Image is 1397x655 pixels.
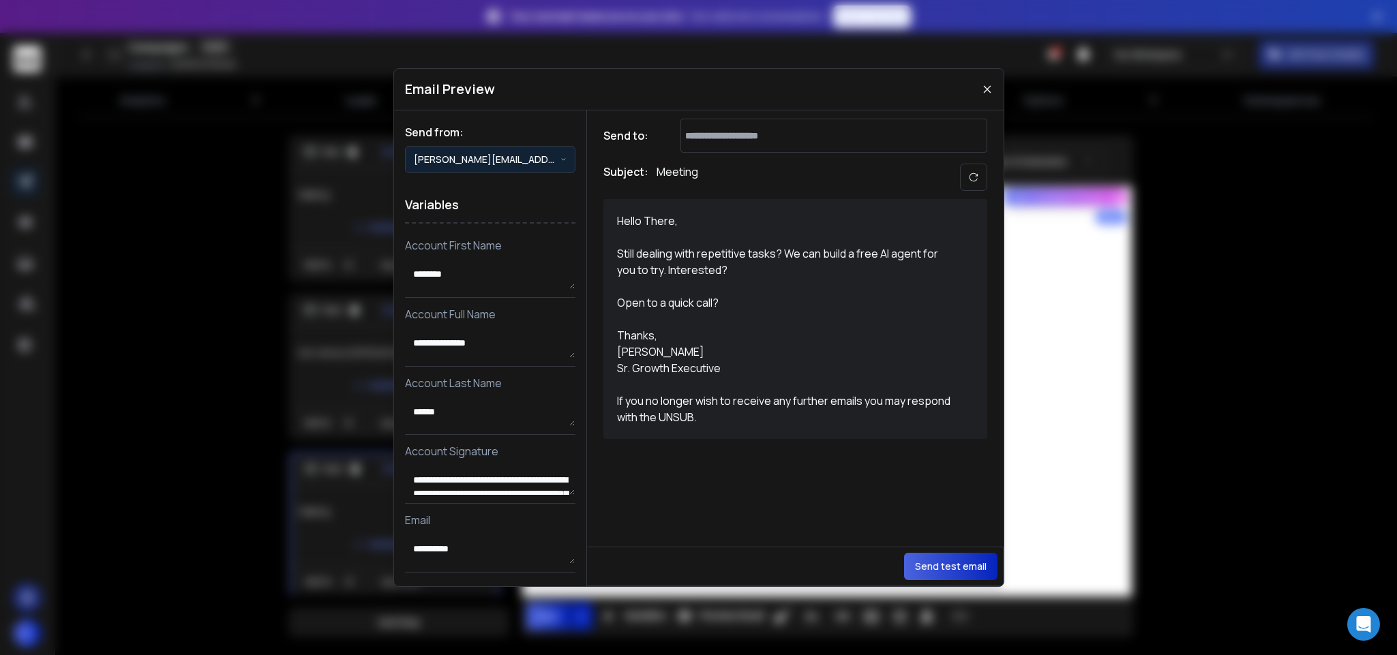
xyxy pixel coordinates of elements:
[617,327,958,344] div: Thanks,
[603,127,658,144] h1: Send to:
[617,360,958,376] div: Sr. Growth Executive
[405,443,575,459] p: Account Signature
[617,344,958,360] div: [PERSON_NAME]
[657,164,698,191] p: Meeting
[405,512,575,528] p: Email
[405,80,495,99] h1: Email Preview
[617,213,958,229] div: Hello There,
[405,124,575,140] h1: Send from:
[1347,608,1380,641] div: Open Intercom Messenger
[405,187,575,224] h1: Variables
[414,153,560,166] p: [PERSON_NAME][EMAIL_ADDRESS][PERSON_NAME][DOMAIN_NAME]
[405,306,575,322] p: Account Full Name
[603,164,648,191] h1: Subject:
[405,237,575,254] p: Account First Name
[405,375,575,391] p: Account Last Name
[617,393,958,425] div: If you no longer wish to receive any further emails you may respond with the UNSUB.
[617,294,958,311] div: Open to a quick call?
[617,245,958,278] div: Still dealing with repetitive tasks? We can build a free AI agent for you to try. Interested?
[904,553,997,580] button: Send test email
